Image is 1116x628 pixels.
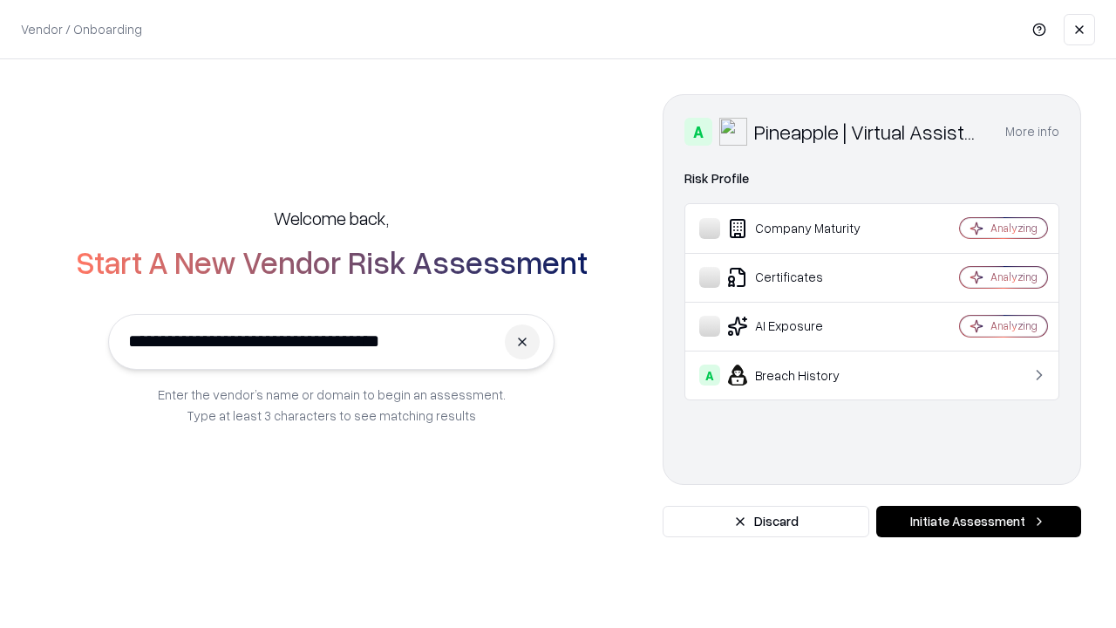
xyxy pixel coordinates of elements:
img: Pineapple | Virtual Assistant Agency [719,118,747,146]
div: Certificates [699,267,908,288]
div: Breach History [699,365,908,386]
div: AI Exposure [699,316,908,337]
p: Enter the vendor’s name or domain to begin an assessment. Type at least 3 characters to see match... [158,384,506,426]
div: Pineapple | Virtual Assistant Agency [754,118,984,146]
button: Discard [663,506,869,537]
button: More info [1005,116,1059,147]
div: Company Maturity [699,218,908,239]
div: A [699,365,720,386]
button: Initiate Assessment [876,506,1081,537]
div: Analyzing [990,318,1038,333]
p: Vendor / Onboarding [21,20,142,38]
div: A [684,118,712,146]
div: Analyzing [990,270,1038,284]
div: Risk Profile [684,168,1059,189]
div: Analyzing [990,221,1038,235]
h5: Welcome back, [274,206,389,230]
h2: Start A New Vendor Risk Assessment [76,244,588,279]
